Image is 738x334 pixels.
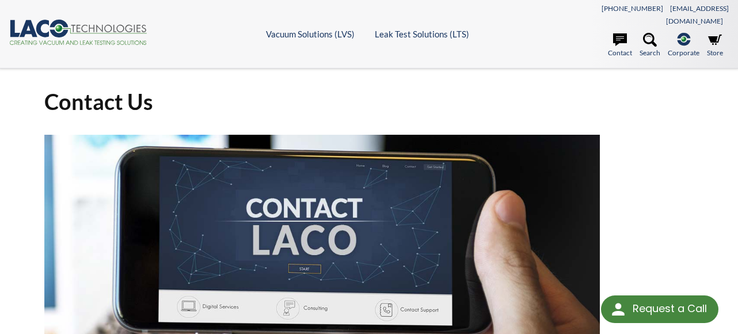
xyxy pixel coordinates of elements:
a: Store [707,33,723,58]
div: Request a Call [633,295,707,322]
a: Contact [608,33,632,58]
a: Search [640,33,660,58]
h1: Contact Us [44,88,694,116]
div: Request a Call [601,295,718,323]
img: round button [609,300,627,318]
a: [PHONE_NUMBER] [602,4,663,13]
a: Leak Test Solutions (LTS) [375,29,469,39]
a: Vacuum Solutions (LVS) [266,29,355,39]
span: Corporate [668,47,699,58]
a: [EMAIL_ADDRESS][DOMAIN_NAME] [666,4,729,25]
